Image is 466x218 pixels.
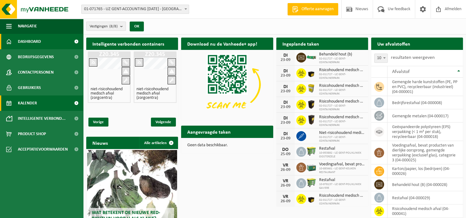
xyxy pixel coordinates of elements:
span: Kalender [18,95,37,111]
span: 01-071765 - UZ GENT-ACCOUNTING 0 BC - GENT [82,5,189,14]
span: Risicohoudend medisch afval [319,115,365,120]
div: VR [279,163,292,168]
h1: Z20.345 [89,51,129,58]
span: 02-011727 - UZ GENT-CONTAINERPARK [319,73,365,80]
span: Bedrijfsgegevens [18,49,54,65]
h1: Z20.345 [135,51,175,58]
div: 23-09 [279,136,292,141]
img: LP-SB-00045-CRB-21 [306,83,317,94]
a: Alle artikelen [139,137,177,149]
td: risicohoudend medisch afval (04-000041) [387,204,463,218]
img: HK-XC-15-GN-00 [306,54,317,60]
span: Risicohoudend medisch afval [319,99,365,104]
div: 23-09 [279,105,292,109]
img: LP-SB-00030-HPE-51 [306,193,317,204]
span: Vestigingen [90,22,118,31]
span: 02-011727 - UZ GENT-CONTAINERPARK [319,198,365,206]
img: LP-SB-00060-HPE-51 [306,115,317,125]
span: Afvalstof [392,69,410,74]
h2: Intelligente verbonden containers [86,38,178,50]
img: WB-0660-HPE-GN-51 [306,146,317,156]
img: LP-SB-00050-HPE-51 [306,99,317,109]
h2: Uw afvalstoffen [371,38,416,50]
span: Dashboard [18,34,41,49]
span: Risicohoudend medisch afval [319,83,365,88]
p: Geen data beschikbaar. [187,143,267,147]
span: 10 [375,54,387,63]
div: DI [279,84,292,89]
h2: Aangevraagde taken [181,126,237,138]
div: DI [279,116,292,121]
span: 02-011727 - UZ GENT-CONTAINERPARK [319,57,365,64]
img: PB-LB-0680-HPE-GN-01 [306,162,317,172]
td: voedingsafval, bevat producten van dierlijke oorsprong, gemengde verpakking (exclusief glas), cat... [387,141,463,164]
span: Navigatie [18,18,37,34]
td: karton/papier, los (bedrijven) (04-000026) [387,164,463,178]
div: 23-09 [279,74,292,78]
span: 02-011727 - UZ GENT-CONTAINERPARK [319,120,365,127]
button: OK [130,22,144,31]
img: WB-0660-HPE-GN-51 [306,177,317,188]
h2: Ingeplande taken [276,38,325,50]
img: Download de VHEPlus App [181,50,273,119]
span: Restafval [319,178,365,183]
h2: Download nu de Vanheede+ app! [181,38,263,50]
span: Product Shop [18,126,46,142]
div: DI [279,100,292,105]
div: 26-09 [279,199,292,204]
span: Contactpersonen [18,65,54,80]
span: 10-953892 - UZ GENT-POLIKLINIEK OOSTERZELE [319,151,365,159]
span: Offerte aanvragen [300,6,335,12]
span: Niet-risicohoudend medisch afval (zorgcentra) [319,131,365,135]
span: 02-011727 - UZ GENT-CONTAINERPARK [319,88,365,96]
div: 26-09 [279,168,292,172]
h4: niet-risicohoudend medisch afval (zorgcentra) [136,87,174,100]
span: 02-011727 - UZ GENT-CONTAINERPARK [319,135,365,143]
div: 23-09 [279,121,292,125]
span: 02-011727 - UZ GENT-CONTAINERPARK [319,104,365,111]
span: 10-978137 - UZ GENT-POLIKLINIEK GAVERE [319,183,365,190]
td: gemengde metalen (04-000017) [387,109,463,123]
div: 25-09 [279,152,292,156]
td: geëxpandeerde polystyreen (EPS) verpakking (< 1 m² per stuk), recycleerbaar (04-000018) [387,123,463,141]
span: Voedingsafval, bevat producten van dierlijke oorsprong, gemengde verpakking (exc... [319,162,365,167]
div: 26-09 [279,184,292,188]
span: 10 [374,54,388,63]
span: Intelligente verbond... [18,111,66,126]
span: Risicohoudend medisch afval [319,68,365,73]
span: 01-071765 - UZ GENT-ACCOUNTING 0 BC - GENT [81,5,189,14]
div: DI [279,131,292,136]
div: VR [279,179,292,184]
td: restafval (04-000029) [387,191,463,204]
span: Acceptatievoorwaarden [18,142,68,157]
img: LP-SB-00030-HPE-51 [306,67,317,78]
div: VR [279,194,292,199]
div: DI [279,69,292,74]
a: Offerte aanvragen [287,3,338,15]
span: Gebruikers [18,80,41,95]
span: Risicohoudend medisch afval [319,193,365,198]
div: 23-09 [279,58,292,62]
td: bedrijfsrestafval (04-000008) [387,96,463,109]
span: Restafval [319,146,365,151]
span: Volgende [151,118,176,127]
span: Vorige [88,118,108,127]
label: resultaten weergeven [391,55,435,60]
div: DI [279,53,292,58]
div: 23-09 [279,89,292,94]
div: DO [279,147,292,152]
h2: Nieuws [86,137,114,149]
count: (8/8) [109,24,118,28]
button: Vestigingen(8/8) [86,22,126,31]
span: Behandeld hout (b) [319,52,365,57]
td: gemengde harde kunststoffen (PE, PP en PVC), recycleerbaar (industrieel) (04-000001) [387,78,463,96]
h4: niet-risicohoudend medisch afval (zorgcentra) [91,87,128,100]
td: behandeld hout (B) (04-000028) [387,178,463,191]
span: 10-893461 - UZ GENT-KEUKEN RESTAURANT [319,167,365,174]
